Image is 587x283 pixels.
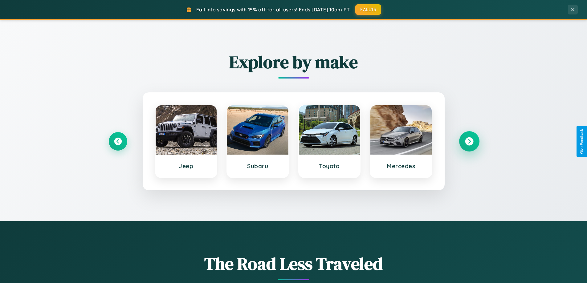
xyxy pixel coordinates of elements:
[196,6,351,13] span: Fall into savings with 15% off for all users! Ends [DATE] 10am PT.
[109,50,479,74] h2: Explore by make
[162,162,211,170] h3: Jeep
[377,162,426,170] h3: Mercedes
[355,4,381,15] button: FALL15
[580,129,584,154] div: Give Feedback
[109,252,479,276] h1: The Road Less Traveled
[305,162,354,170] h3: Toyota
[233,162,282,170] h3: Subaru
